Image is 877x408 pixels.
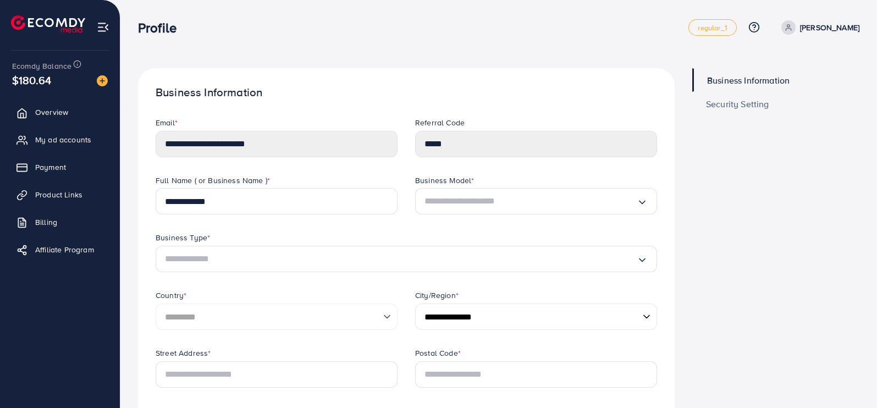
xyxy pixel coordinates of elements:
a: [PERSON_NAME] [777,20,859,35]
input: Search for option [424,192,637,210]
label: Postal Code [415,348,461,359]
span: Product Links [35,189,82,200]
label: Full Name ( or Business Name ) [156,175,270,186]
img: logo [11,15,85,32]
span: Ecomdy Balance [12,60,71,71]
label: Business Type [156,232,210,243]
span: Security Setting [706,100,769,108]
img: image [97,75,108,86]
label: City/Region [415,290,459,301]
label: Email [156,117,178,128]
p: [PERSON_NAME] [800,21,859,34]
a: Product Links [8,184,112,206]
a: Affiliate Program [8,239,112,261]
a: Billing [8,211,112,233]
input: Search for option [165,250,637,268]
span: Overview [35,107,68,118]
span: Affiliate Program [35,244,94,255]
span: $180.64 [12,72,51,88]
span: Business Information [707,76,790,85]
span: My ad accounts [35,134,91,145]
h3: Profile [138,20,185,36]
div: Search for option [156,246,657,272]
span: Payment [35,162,66,173]
a: My ad accounts [8,129,112,151]
div: Search for option [415,188,657,214]
h1: Business Information [156,86,657,100]
label: Street Address [156,348,211,359]
span: regular_1 [698,24,727,31]
img: menu [97,21,109,34]
iframe: Chat [830,359,869,400]
label: Referral Code [415,117,465,128]
label: Business Model [415,175,474,186]
a: Payment [8,156,112,178]
a: Overview [8,101,112,123]
span: Billing [35,217,57,228]
label: Country [156,290,186,301]
a: regular_1 [688,19,736,36]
